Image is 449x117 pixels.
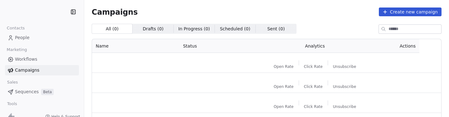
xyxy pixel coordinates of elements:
[274,64,294,69] span: Open Rate
[5,65,79,75] a: Campaigns
[371,39,419,53] th: Actions
[4,23,27,33] span: Contacts
[4,45,30,54] span: Marketing
[179,39,259,53] th: Status
[5,54,79,64] a: Workflows
[379,8,442,16] button: Create new campaign
[259,39,371,53] th: Analytics
[143,26,164,32] span: Drafts ( 0 )
[274,104,294,109] span: Open Rate
[220,26,250,32] span: Scheduled ( 0 )
[5,33,79,43] a: People
[41,89,54,95] span: Beta
[15,56,37,63] span: Workflows
[333,84,356,89] span: Unsubscribe
[304,64,323,69] span: Click Rate
[304,84,323,89] span: Click Rate
[304,104,323,109] span: Click Rate
[267,26,285,32] span: Sent ( 0 )
[92,39,179,53] th: Name
[15,34,30,41] span: People
[178,26,210,32] span: In Progress ( 0 )
[4,99,20,109] span: Tools
[4,78,21,87] span: Sales
[333,104,356,109] span: Unsubscribe
[5,87,79,97] a: SequencesBeta
[274,84,294,89] span: Open Rate
[15,89,39,95] span: Sequences
[15,67,39,74] span: Campaigns
[92,8,138,16] span: Campaigns
[333,64,356,69] span: Unsubscribe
